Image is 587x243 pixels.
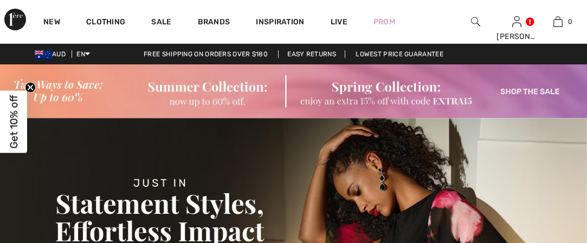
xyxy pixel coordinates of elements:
img: My Bag [553,15,563,28]
a: Brands [198,17,230,29]
button: Close teaser [25,82,36,93]
a: 0 [538,15,578,28]
a: Sign In [512,16,521,27]
img: Australian Dollar [35,50,52,59]
img: My Info [512,15,521,28]
a: Lowest Price Guarantee [347,50,452,58]
span: 0 [568,17,572,27]
a: Free shipping on orders over $180 [135,50,276,58]
div: [PERSON_NAME] [496,31,537,42]
img: 1ère Avenue [4,9,26,30]
img: search the website [471,15,480,28]
a: Prom [373,16,395,28]
a: Live [331,16,347,28]
span: Get 10% off [8,95,20,148]
a: Clothing [86,17,125,29]
a: Easy Returns [278,50,345,58]
a: Sale [151,17,171,29]
a: New [43,17,60,29]
span: EN [76,50,90,58]
span: AUD [35,50,70,58]
span: Inspiration [256,17,304,29]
